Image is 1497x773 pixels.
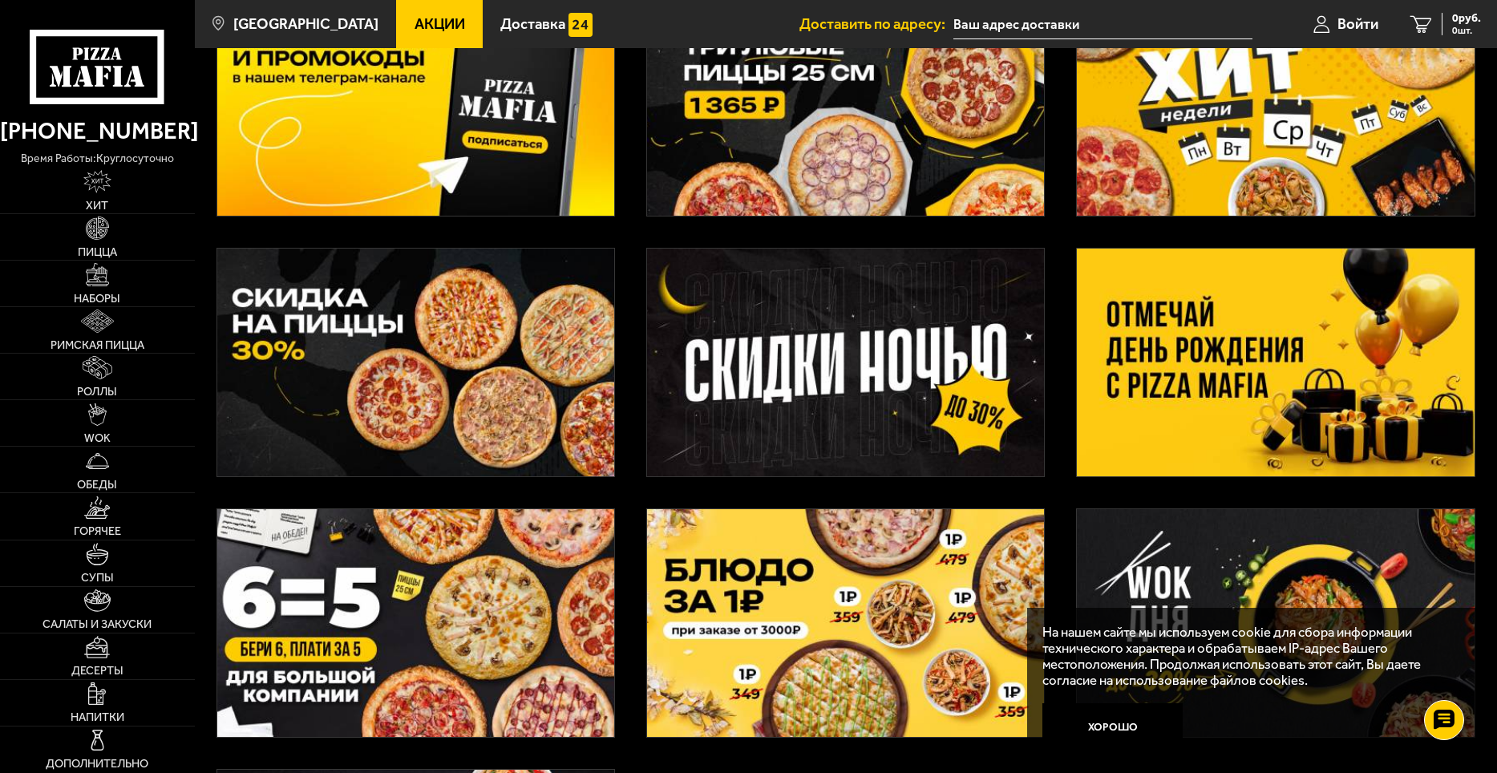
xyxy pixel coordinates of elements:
[415,17,465,32] span: Акции
[81,572,114,583] span: Супы
[1337,17,1378,32] span: Войти
[84,432,111,443] span: WOK
[71,665,123,676] span: Десерты
[46,758,148,769] span: Дополнительно
[86,200,108,211] span: Хит
[1042,703,1183,750] button: Хорошо
[77,386,117,397] span: Роллы
[42,618,152,629] span: Салаты и закуски
[953,10,1252,39] input: Ваш адрес доставки
[74,293,120,304] span: Наборы
[78,246,117,257] span: Пицца
[799,17,953,32] span: Доставить по адресу:
[1452,26,1481,35] span: 0 шт.
[77,479,117,490] span: Обеды
[568,13,592,36] img: 15daf4d41897b9f0e9f617042186c801.svg
[71,711,124,722] span: Напитки
[1042,624,1450,689] p: На нашем сайте мы используем cookie для сбора информации технического характера и обрабатываем IP...
[1452,13,1481,24] span: 0 руб.
[233,17,378,32] span: [GEOGRAPHIC_DATA]
[500,17,565,32] span: Доставка
[51,339,144,350] span: Римская пицца
[74,525,121,536] span: Горячее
